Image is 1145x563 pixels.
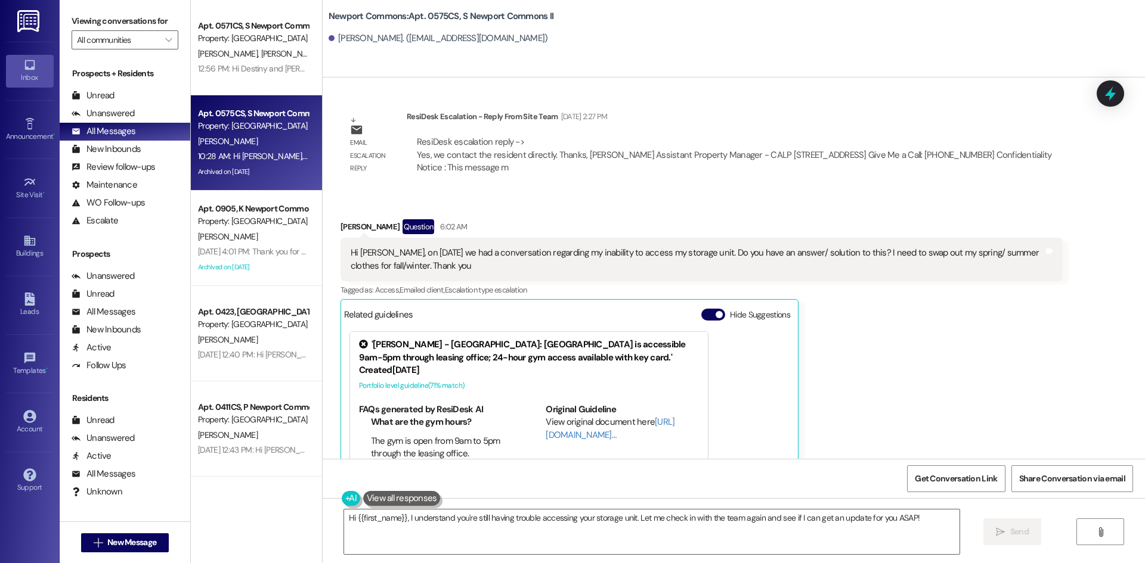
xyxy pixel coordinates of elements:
span: [PERSON_NAME] [261,48,320,59]
label: Hide Suggestions [730,309,790,321]
i:  [94,538,103,548]
div: Question [403,219,434,234]
div: Unanswered [72,107,135,120]
div: Active [72,341,112,354]
div: [DATE] 4:01 PM: Thank you for confirming, [PERSON_NAME]! Please don't hesitate to reach out if th... [198,246,633,257]
li: What are the gym hours? [371,416,512,428]
div: Residents [60,392,190,405]
a: Account [6,406,54,438]
div: Unknown [72,486,122,498]
div: Unread [72,89,114,102]
span: [PERSON_NAME] [198,334,258,345]
button: Share Conversation via email [1011,465,1133,492]
div: Unanswered [72,270,135,282]
div: [PERSON_NAME]. ([EMAIL_ADDRESS][DOMAIN_NAME]) [329,32,548,45]
div: ResiDesk Escalation - Reply From Site Team [407,110,1063,127]
div: '[PERSON_NAME] - [GEOGRAPHIC_DATA]: [GEOGRAPHIC_DATA] is accessible 9am-5pm through leasing offic... [359,338,699,364]
div: Apt. 0905, K Newport Commons II [198,203,308,215]
a: Leads [6,289,54,321]
span: [PERSON_NAME] [198,136,258,147]
div: All Messages [72,468,135,480]
span: [PERSON_NAME] [198,430,258,440]
span: [PERSON_NAME] [198,231,258,242]
span: Access , [375,285,400,295]
div: Property: [GEOGRAPHIC_DATA] [198,318,308,331]
b: Newport Commons: Apt. 0575CS, S Newport Commons II [329,10,553,23]
span: New Message [107,536,156,549]
div: Follow Ups [72,359,126,372]
div: All Messages [72,125,135,138]
div: Active [72,450,112,462]
div: [PERSON_NAME] [341,219,1063,238]
div: [DATE] 12:40 PM: Hi [PERSON_NAME], thanks for confirming! Glad to hear your lockout issue is reso... [198,349,949,360]
div: Unread [72,414,114,427]
span: Escalation type escalation [445,285,527,295]
div: Prospects + Residents [60,67,190,80]
a: Support [6,465,54,497]
div: Property: [GEOGRAPHIC_DATA] [198,120,308,132]
div: View original document here [546,416,699,441]
a: Buildings [6,231,54,263]
button: New Message [81,533,169,552]
div: Maintenance [72,179,137,191]
button: Get Conversation Link [907,465,1005,492]
a: [URL][DOMAIN_NAME]… [546,416,674,440]
div: Unread [72,288,114,300]
img: ResiDesk Logo [17,10,42,32]
div: Related guidelines [344,309,413,326]
label: Viewing conversations for [72,12,178,30]
span: • [53,130,55,139]
div: New Inbounds [72,324,141,336]
b: FAQs generated by ResiDesk AI [359,403,483,415]
div: Hi [PERSON_NAME], on [DATE] we had a conversation regarding my inability to access my storage uni... [351,247,1044,272]
div: Property: [GEOGRAPHIC_DATA] [198,413,308,426]
a: Site Visit • [6,172,54,204]
button: Send [983,518,1041,545]
span: Send [1010,525,1029,538]
a: Inbox [6,55,54,87]
div: [DATE] 2:27 PM [558,110,608,123]
div: Portfolio level guideline ( 71 % match) [359,380,699,392]
div: Archived on [DATE] [197,260,310,275]
div: New Inbounds [72,143,141,155]
div: Tagged as: [341,281,1063,298]
div: [DATE] 12:43 PM: Hi [PERSON_NAME]! I'm checking in on your latest work order (MISCELLANEOUS (Exte... [198,444,903,455]
div: Apt. 0423, [GEOGRAPHIC_DATA] I [198,306,308,318]
div: Escalate [72,214,118,227]
div: Apt. 0575CS, S Newport Commons II [198,107,308,120]
div: Apt. 0571CS, S Newport Commons II [198,20,308,32]
div: Prospects [60,248,190,260]
span: Get Conversation Link [915,472,997,485]
span: • [46,365,48,373]
input: All communities [77,30,159,49]
div: Unanswered [72,432,135,444]
i:  [996,527,1005,537]
span: Emailed client , [400,285,444,295]
div: Archived on [DATE] [197,164,310,179]
div: ResiDesk escalation reply -> Yes, we contact the resident directly. Thanks, [PERSON_NAME] Assista... [417,136,1052,173]
span: [PERSON_NAME] [198,48,261,59]
textarea: Hi {{first_name}}, I understand you're still having trouble accessing your storage unit. Let me c... [344,509,960,554]
div: Email escalation reply [350,136,397,175]
span: • [43,189,45,197]
div: Apt. 0411CS, P Newport Commons II [198,401,308,413]
li: The gym is open from 9am to 5pm through the leasing office. [371,435,512,461]
a: Templates • [6,348,54,380]
span: Share Conversation via email [1019,472,1125,485]
div: All Messages [72,306,135,318]
i:  [165,35,172,45]
div: WO Follow-ups [72,197,145,209]
div: 6:02 AM [437,220,467,233]
b: Original Guideline [546,403,616,415]
div: 10:28 AM: Hi [PERSON_NAME], I understand you're still having trouble accessing your storage unit.... [198,151,768,161]
div: Property: [GEOGRAPHIC_DATA] [198,215,308,228]
i:  [1096,527,1105,537]
div: Property: [GEOGRAPHIC_DATA] [198,32,308,45]
div: Review follow-ups [72,161,155,173]
div: Created [DATE] [359,364,699,377]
